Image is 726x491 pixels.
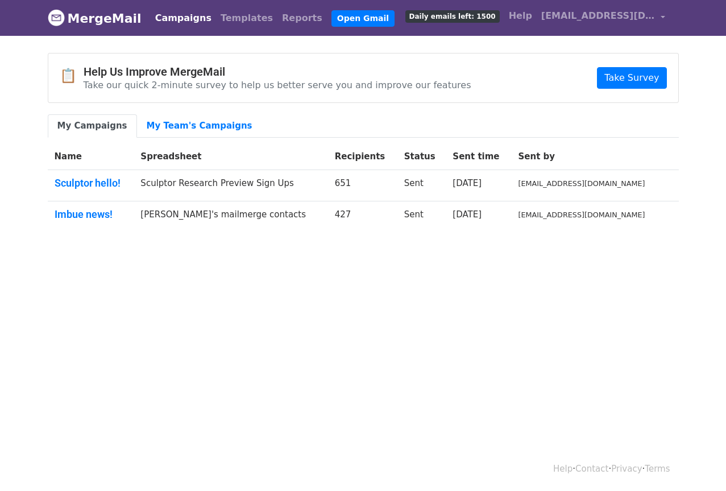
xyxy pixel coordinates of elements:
th: Status [397,143,446,170]
th: Spreadsheet [134,143,327,170]
th: Recipients [328,143,397,170]
a: Reports [277,7,327,30]
a: [EMAIL_ADDRESS][DOMAIN_NAME] [537,5,670,31]
a: Campaigns [151,7,216,30]
img: MergeMail logo [48,9,65,26]
td: Sculptor Research Preview Sign Ups [134,170,327,201]
th: Sent time [446,143,511,170]
span: 📋 [60,68,84,84]
td: [PERSON_NAME]'s mailmerge contacts [134,201,327,232]
a: My Team's Campaigns [137,114,262,138]
a: Daily emails left: 1500 [401,5,504,27]
a: Open Gmail [331,10,395,27]
small: [EMAIL_ADDRESS][DOMAIN_NAME] [518,211,645,219]
td: Sent [397,201,446,232]
span: Daily emails left: 1500 [405,10,500,23]
a: [DATE] [453,178,482,188]
th: Name [48,143,134,170]
a: Imbue news! [55,208,127,221]
td: Sent [397,170,446,201]
a: MergeMail [48,6,142,30]
a: Contact [575,464,608,474]
a: Take Survey [597,67,666,89]
a: [DATE] [453,209,482,220]
a: Help [553,464,572,474]
h4: Help Us Improve MergeMail [84,65,471,79]
span: [EMAIL_ADDRESS][DOMAIN_NAME] [541,9,655,23]
small: [EMAIL_ADDRESS][DOMAIN_NAME] [518,179,645,188]
td: 651 [328,170,397,201]
a: Terms [645,464,670,474]
a: Privacy [611,464,642,474]
th: Sent by [512,143,664,170]
a: Sculptor hello! [55,177,127,189]
a: Help [504,5,537,27]
td: 427 [328,201,397,232]
a: My Campaigns [48,114,137,138]
p: Take our quick 2-minute survey to help us better serve you and improve our features [84,79,471,91]
a: Templates [216,7,277,30]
